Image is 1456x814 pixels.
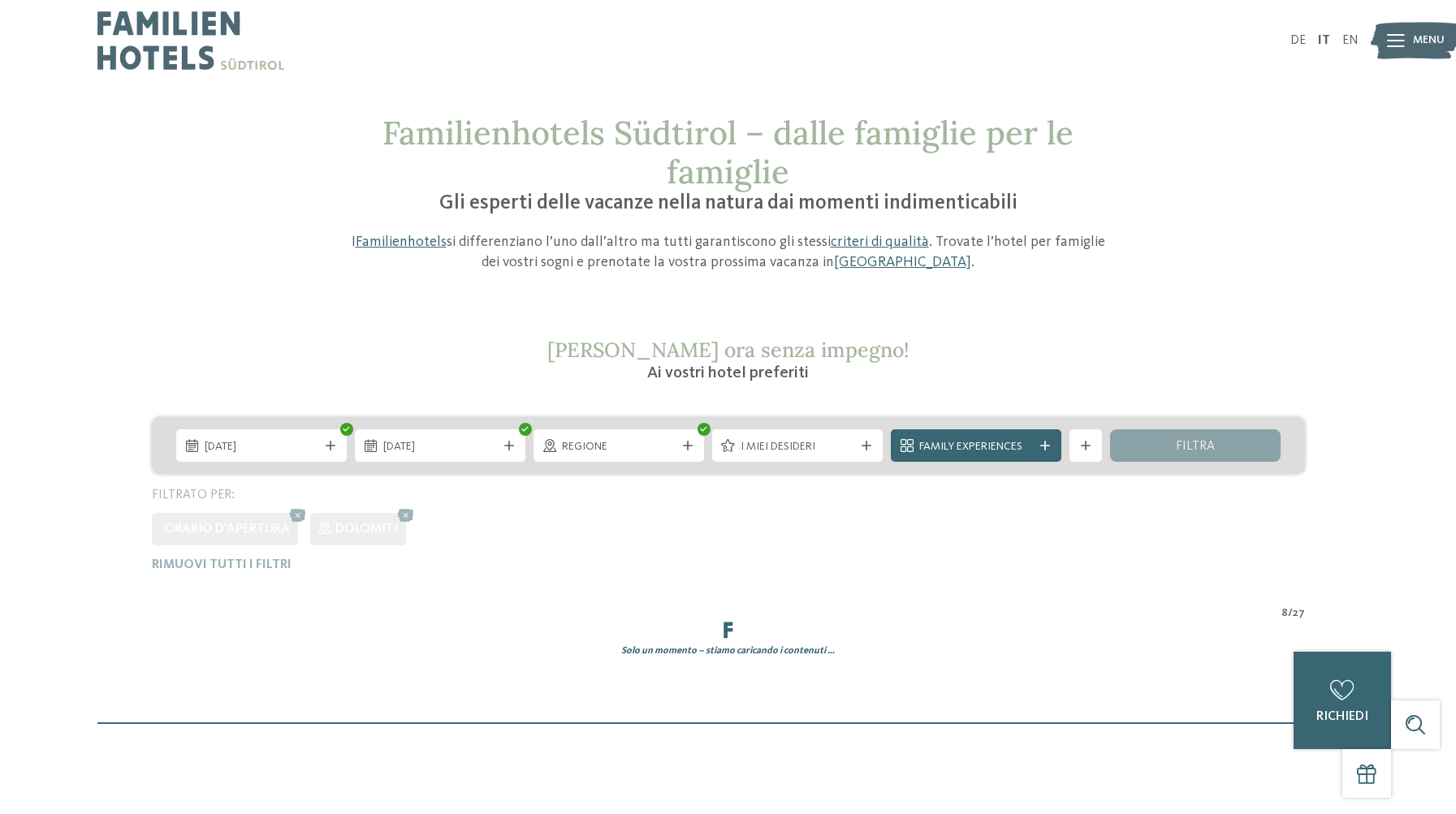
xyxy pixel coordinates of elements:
a: DE [1290,34,1306,47]
span: richiedi [1316,710,1368,723]
span: [PERSON_NAME] ora senza impegno! [547,337,909,363]
span: Familienhotels Südtirol – dalle famiglie per le famiglie [382,112,1074,192]
a: criteri di qualità [831,235,929,249]
span: 8 [1281,605,1288,622]
p: I si differenziano l’uno dall’altro ma tutti garantiscono gli stessi . Trovate l’hotel per famigl... [343,232,1114,273]
a: Familienhotels [356,235,447,249]
a: richiedi [1294,652,1391,749]
a: EN [1342,34,1359,47]
span: I miei desideri [741,439,854,455]
span: Gli esperti delle vacanze nella natura dai momenti indimenticabili [439,193,1017,213]
a: IT [1318,34,1330,47]
span: [DATE] [205,439,318,455]
span: 27 [1293,605,1305,622]
div: Solo un momento – stiamo caricando i contenuti … [140,644,1317,658]
span: [DATE] [383,439,497,455]
span: Ai vostri hotel preferiti [647,365,809,381]
a: [GEOGRAPHIC_DATA] [834,255,971,269]
span: / [1288,605,1293,622]
span: Regione [562,439,676,455]
span: Family Experiences [919,439,1033,455]
span: Menu [1413,32,1445,49]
